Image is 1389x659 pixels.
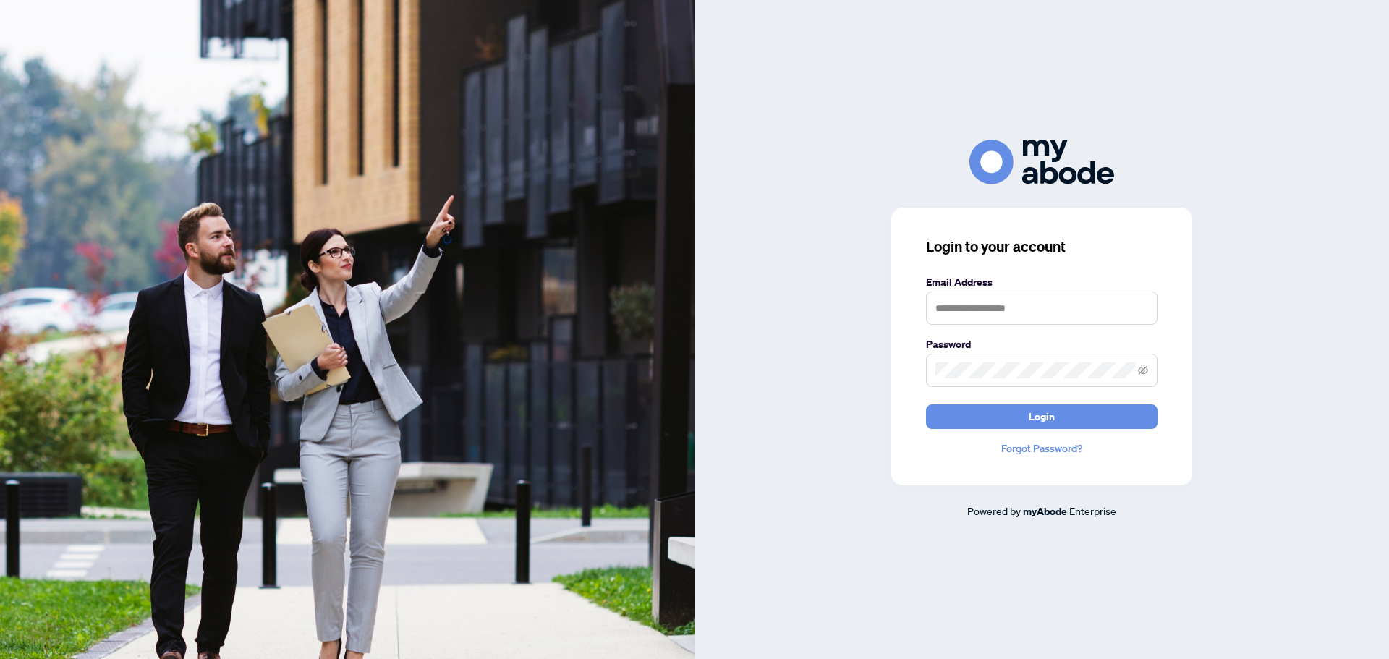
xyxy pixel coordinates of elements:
[967,504,1021,517] span: Powered by
[1029,405,1055,428] span: Login
[1138,365,1148,375] span: eye-invisible
[969,140,1114,184] img: ma-logo
[1069,504,1116,517] span: Enterprise
[926,404,1157,429] button: Login
[1023,503,1067,519] a: myAbode
[926,441,1157,456] a: Forgot Password?
[926,336,1157,352] label: Password
[926,237,1157,257] h3: Login to your account
[926,274,1157,290] label: Email Address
